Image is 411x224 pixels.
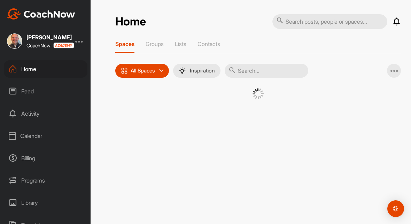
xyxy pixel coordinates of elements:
[175,40,186,47] p: Lists
[26,34,72,40] div: [PERSON_NAME]
[4,149,87,167] div: Billing
[272,14,387,29] input: Search posts, people or spaces...
[115,15,146,29] h2: Home
[253,88,264,99] img: G6gVgL6ErOh57ABN0eRmCEwV0I4iEi4d8EwaPGI0tHgoAbU4EAHFLEQAh+QQFCgALACwIAA4AGAASAAAEbHDJSesaOCdk+8xg...
[131,68,155,74] p: All Spaces
[4,194,87,211] div: Library
[197,40,220,47] p: Contacts
[179,67,186,74] img: menuIcon
[4,105,87,122] div: Activity
[4,60,87,78] div: Home
[7,33,22,49] img: square_89c11c4ddc2f486fe527b5d54628b2f7.jpg
[4,83,87,100] div: Feed
[7,8,75,20] img: CoachNow
[225,64,308,78] input: Search...
[4,172,87,189] div: Programs
[26,43,72,48] div: CoachNow
[53,43,74,48] img: CoachNow acadmey
[146,40,164,47] p: Groups
[121,67,128,74] img: icon
[190,68,215,74] p: Inspiration
[387,200,404,217] div: Open Intercom Messenger
[4,127,87,145] div: Calendar
[115,40,134,47] p: Spaces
